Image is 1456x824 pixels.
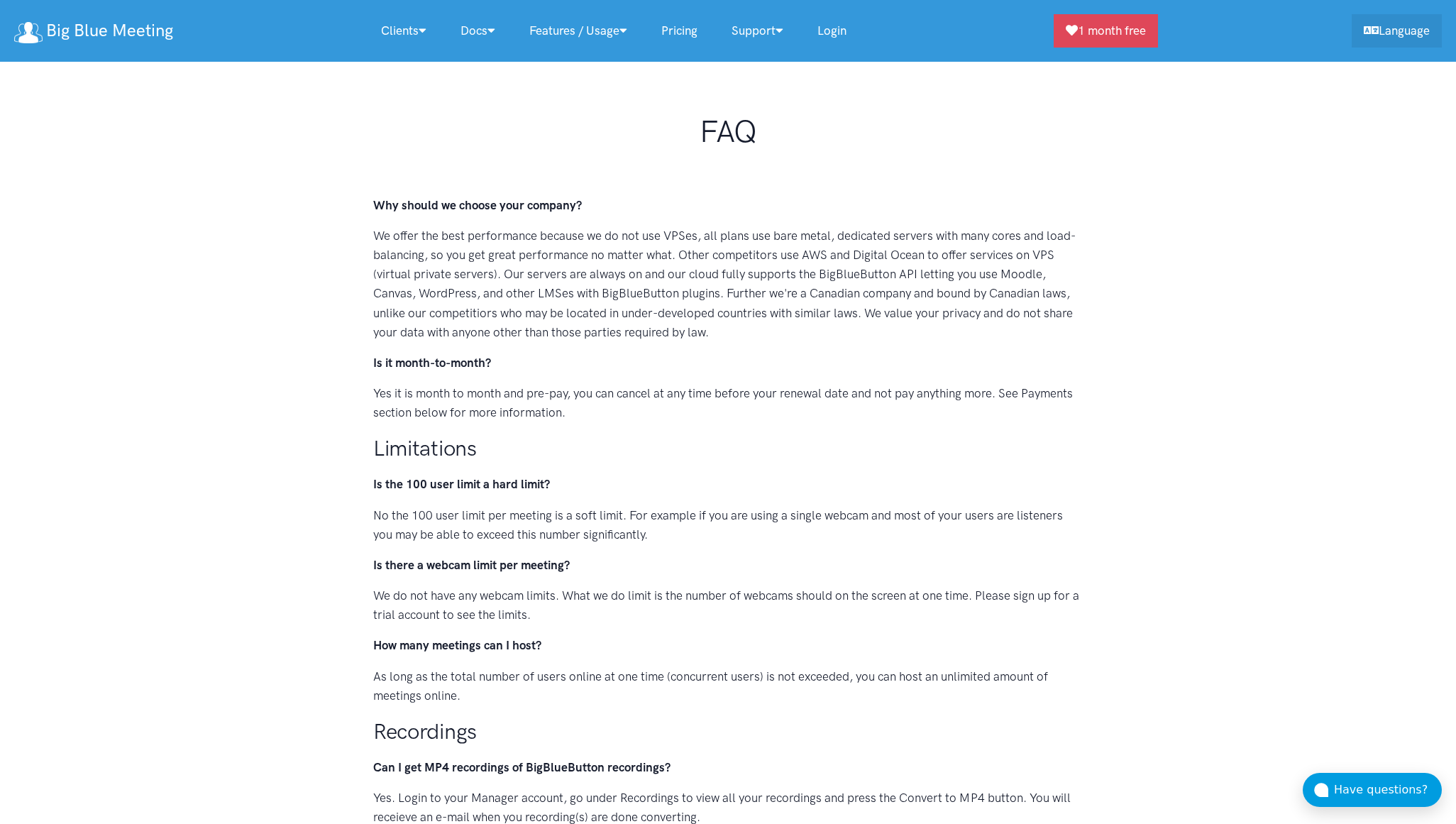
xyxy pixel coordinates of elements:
strong: How many meetings can I host? [373,638,541,652]
strong: Why should we choose your company? [373,198,582,212]
p: No the 100 user limit per meeting is a soft limit. For example if you are using a single webcam a... [373,506,1083,544]
a: Clients [364,16,443,46]
p: Yes it is month to month and pre-pay, you can cancel at any time before your renewal date and not... [373,384,1083,422]
div: Have questions? [1334,781,1442,799]
a: Language [1352,14,1442,48]
a: Login [800,16,864,46]
a: Docs [443,16,512,46]
strong: Can I get MP4 recordings of BigBlueButton recordings? [373,760,671,774]
strong: Is the 100 user limit a hard limit? [373,477,550,491]
p: As long as the total number of users online at one time (concurrent users) is not exceeded, you c... [373,667,1083,705]
strong: Is there a webcam limit per meeting? [373,558,570,572]
h2: Limitations [373,434,1083,463]
a: Features / Usage [512,16,644,46]
a: Pricing [644,16,715,46]
button: Have questions? [1303,773,1442,807]
a: Support [715,16,800,46]
p: We offer the best performance because we do not use VPSes, all plans use bare metal, dedicated se... [373,226,1083,342]
a: Big Blue Meeting [14,16,173,46]
a: 1 month free [1054,14,1158,48]
strong: Is it month-to-month? [373,356,491,370]
img: logo [14,22,43,43]
h1: FAQ [373,114,1083,150]
h2: Recordings [373,717,1083,747]
p: We do not have any webcam limits. What we do limit is the number of webcams should on the screen ... [373,586,1083,625]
